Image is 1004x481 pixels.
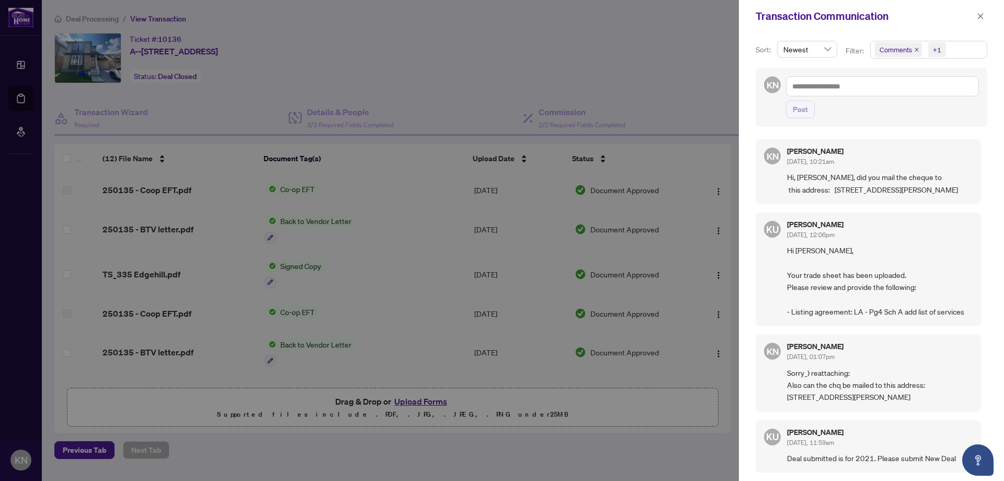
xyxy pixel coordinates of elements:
[787,158,834,165] span: [DATE], 10:21am
[787,244,973,318] span: Hi [PERSON_NAME], Your trade sheet has been uploaded. Please review and provide the following: - ...
[787,353,835,361] span: [DATE], 01:07pm
[787,429,843,436] h5: [PERSON_NAME]
[962,444,994,476] button: Open asap
[766,429,779,444] span: KU
[787,343,843,350] h5: [PERSON_NAME]
[766,344,779,359] span: KN
[787,452,973,464] span: Deal submitted is for 2021. Please submit New Deal
[787,148,843,155] h5: [PERSON_NAME]
[766,78,779,92] span: KN
[880,44,912,55] span: Comments
[783,41,831,57] span: Newest
[933,44,941,55] div: +1
[766,149,779,163] span: KN
[875,42,922,57] span: Comments
[786,100,815,118] button: Post
[787,221,843,228] h5: [PERSON_NAME]
[756,8,974,24] div: Transaction Communication
[766,222,779,237] span: KU
[846,45,865,57] p: Filter:
[977,13,984,20] span: close
[787,171,973,196] span: Hi, [PERSON_NAME], did you mail the cheque to this address: [STREET_ADDRESS][PERSON_NAME]
[756,44,773,55] p: Sort:
[787,231,835,239] span: [DATE], 12:06pm
[787,367,973,404] span: Sorry_) reattaching: Also can the chq be mailed to this address: [STREET_ADDRESS][PERSON_NAME]
[787,439,834,446] span: [DATE], 11:59am
[914,47,919,52] span: close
